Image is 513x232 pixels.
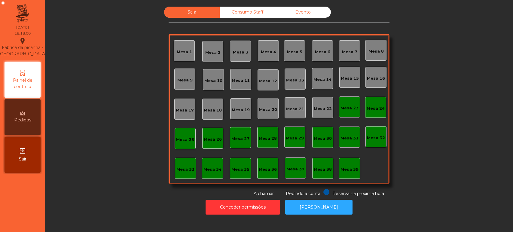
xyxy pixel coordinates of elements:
[367,135,385,141] div: Mesa 32
[367,105,385,111] div: Mesa 24
[19,156,26,162] span: Sair
[368,48,384,54] div: Mesa 8
[177,49,192,55] div: Mesa 1
[14,117,31,123] span: Pedidos
[206,200,280,215] button: Conceder permissões
[204,107,222,113] div: Mesa 18
[6,77,39,90] span: Painel de controlo
[176,107,194,113] div: Mesa 17
[15,3,30,24] img: qpiato
[286,135,304,141] div: Mesa 29
[275,7,331,18] div: Evento
[286,106,304,112] div: Mesa 21
[232,107,250,113] div: Mesa 19
[19,147,26,154] i: exit_to_app
[233,49,248,55] div: Mesa 3
[231,166,249,172] div: Mesa 35
[164,7,220,18] div: Sala
[231,136,249,142] div: Mesa 27
[205,50,221,56] div: Mesa 2
[254,191,274,196] span: A chamar
[286,166,304,172] div: Mesa 37
[340,135,359,141] div: Mesa 31
[259,78,277,84] div: Mesa 12
[177,77,193,83] div: Mesa 9
[340,166,359,172] div: Mesa 39
[314,166,332,172] div: Mesa 38
[14,31,31,36] div: 18:18:00
[259,107,277,113] div: Mesa 20
[332,191,384,196] span: Reserva na próxima hora
[286,77,304,83] div: Mesa 13
[203,166,221,172] div: Mesa 34
[204,136,222,142] div: Mesa 26
[19,37,26,44] i: location_on
[176,137,194,143] div: Mesa 25
[232,78,250,84] div: Mesa 11
[16,25,29,30] div: [DATE]
[176,166,194,172] div: Mesa 33
[315,49,330,55] div: Mesa 6
[286,191,320,196] span: Pedindo a conta
[259,136,277,142] div: Mesa 28
[285,200,353,215] button: [PERSON_NAME]
[204,78,222,84] div: Mesa 10
[367,75,385,81] div: Mesa 16
[314,106,332,112] div: Mesa 22
[220,7,275,18] div: Consumo Staff
[259,166,277,172] div: Mesa 36
[261,49,276,55] div: Mesa 4
[340,105,359,111] div: Mesa 23
[342,49,357,55] div: Mesa 7
[341,75,359,81] div: Mesa 15
[287,49,302,55] div: Mesa 5
[314,136,332,142] div: Mesa 30
[313,77,331,83] div: Mesa 14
